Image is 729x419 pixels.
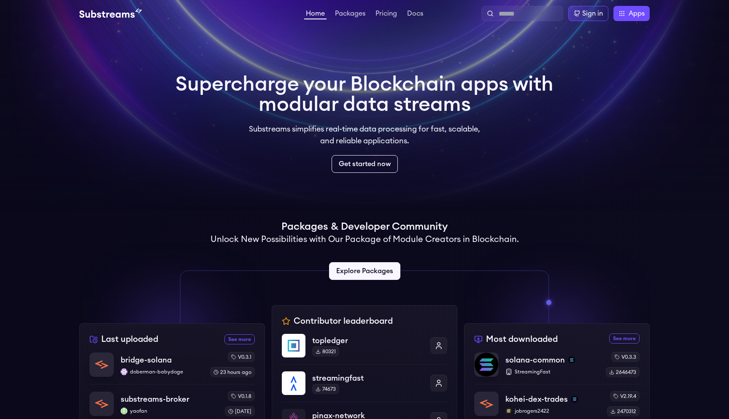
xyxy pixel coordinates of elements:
[121,368,127,375] img: doberman-babydoge
[374,10,399,19] a: Pricing
[282,334,447,364] a: topledgertopledger80321
[505,408,512,414] img: jobrogers2422
[282,364,447,402] a: streamingfaststreamingfast74673
[312,335,424,346] p: topledger
[282,334,305,357] img: topledger
[312,372,424,384] p: streamingfast
[405,10,425,19] a: Docs
[282,371,305,395] img: streamingfast
[121,393,189,405] p: substreams-broker
[332,155,398,173] a: Get started now
[609,333,640,344] a: See more most downloaded packages
[571,396,578,403] img: solana
[224,334,255,344] a: See more recently uploaded packages
[474,384,640,416] a: kohei-dex-tradeskohei-dex-tradessolanajobrogers2422jobrogers2422v2.19.42470312
[312,384,339,394] div: 74673
[121,408,127,414] img: yaofan
[121,354,172,366] p: bridge-solana
[89,352,255,384] a: bridge-solanabridge-solanadoberman-babydogedoberman-babydogev0.3.123 hours ago
[90,392,113,416] img: substreams-broker
[90,353,113,376] img: bridge-solana
[610,391,640,401] div: v2.19.4
[474,352,640,384] a: solana-commonsolana-commonsolanaStreamingFastv0.3.32646473
[121,408,218,414] p: yaofan
[568,6,608,21] a: Sign in
[475,353,498,376] img: solana-common
[243,123,486,147] p: Substreams simplifies real-time data processing for fast, scalable, and reliable applications.
[333,10,367,19] a: Packages
[121,368,203,375] p: doberman-babydoge
[281,220,448,234] h1: Packages & Developer Community
[312,346,339,357] div: 80321
[606,367,640,377] div: 2646473
[79,8,142,19] img: Substream's logo
[210,367,255,377] div: 23 hours ago
[211,234,519,245] h2: Unlock New Possibilities with Our Package of Module Creators in Blockchain.
[225,406,255,416] div: [DATE]
[611,352,640,362] div: v0.3.3
[505,368,599,375] p: StreamingFast
[475,392,498,416] img: kohei-dex-trades
[304,10,327,19] a: Home
[607,406,640,416] div: 2470312
[505,408,600,414] p: jobrogers2422
[329,262,400,280] a: Explore Packages
[505,354,565,366] p: solana-common
[228,352,255,362] div: v0.3.1
[505,393,568,405] p: kohei-dex-trades
[175,74,553,115] h1: Supercharge your Blockchain apps with modular data streams
[582,8,603,19] div: Sign in
[568,357,575,363] img: solana
[629,8,645,19] span: Apps
[228,391,255,401] div: v0.1.8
